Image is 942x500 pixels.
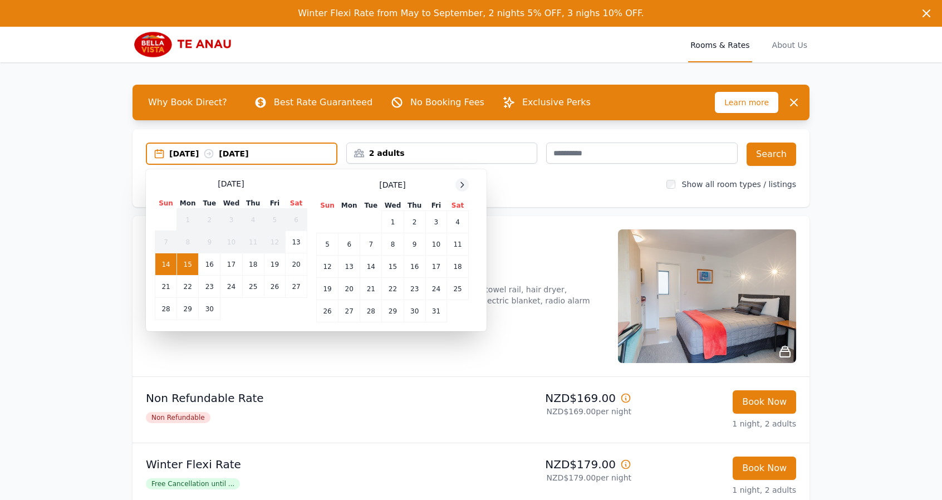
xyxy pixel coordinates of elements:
td: 16 [404,256,425,278]
td: 2 [199,209,220,231]
td: 3 [425,211,447,233]
td: 18 [447,256,469,278]
td: 20 [338,278,360,300]
th: Mon [338,200,360,211]
td: 27 [338,300,360,322]
div: [DATE] [DATE] [169,148,336,159]
td: 11 [242,231,264,253]
td: 2 [404,211,425,233]
td: 7 [155,231,177,253]
button: Book Now [733,390,796,414]
th: Thu [242,198,264,209]
th: Thu [404,200,425,211]
td: 24 [425,278,447,300]
p: NZD$169.00 per night [475,406,631,417]
th: Sun [317,200,338,211]
span: Why Book Direct? [139,91,236,114]
span: Winter Flexi Rate from May to September, 2 nights 5% OFF, 3 nighs 10% OFF. [298,8,644,18]
button: Search [747,143,796,166]
td: 8 [382,233,404,256]
td: 13 [286,231,307,253]
td: 31 [425,300,447,322]
td: 21 [155,276,177,298]
td: 29 [382,300,404,322]
span: Learn more [715,92,778,113]
td: 15 [382,256,404,278]
th: Sun [155,198,177,209]
th: Sat [286,198,307,209]
td: 9 [199,231,220,253]
td: 17 [425,256,447,278]
p: Exclusive Perks [522,96,591,109]
a: About Us [770,27,809,62]
th: Wed [382,200,404,211]
p: Best Rate Guaranteed [274,96,372,109]
td: 21 [360,278,382,300]
th: Fri [425,200,447,211]
th: Wed [220,198,242,209]
td: 16 [199,253,220,276]
td: 30 [404,300,425,322]
img: Bella Vista Te Anau [133,31,239,58]
span: Free Cancellation until ... [146,478,240,489]
td: 30 [199,298,220,320]
td: 25 [447,278,469,300]
td: 14 [360,256,382,278]
td: 17 [220,253,242,276]
td: 22 [382,278,404,300]
td: 1 [382,211,404,233]
td: 5 [317,233,338,256]
td: 19 [264,253,285,276]
td: 26 [317,300,338,322]
th: Fri [264,198,285,209]
th: Tue [199,198,220,209]
td: 12 [264,231,285,253]
td: 7 [360,233,382,256]
td: 26 [264,276,285,298]
button: Book Now [733,457,796,480]
td: 22 [177,276,199,298]
span: [DATE] [218,178,244,189]
td: 4 [242,209,264,231]
th: Mon [177,198,199,209]
td: 8 [177,231,199,253]
label: Show all room types / listings [682,180,796,189]
td: 23 [404,278,425,300]
td: 12 [317,256,338,278]
td: 23 [199,276,220,298]
td: 25 [242,276,264,298]
td: 18 [242,253,264,276]
p: 1 night, 2 adults [640,418,796,429]
p: Non Refundable Rate [146,390,467,406]
td: 10 [220,231,242,253]
td: 20 [286,253,307,276]
td: 11 [447,233,469,256]
p: 1 night, 2 adults [640,484,796,496]
td: 6 [286,209,307,231]
th: Tue [360,200,382,211]
td: 1 [177,209,199,231]
a: Rooms & Rates [688,27,752,62]
td: 13 [338,256,360,278]
p: Winter Flexi Rate [146,457,467,472]
td: 9 [404,233,425,256]
th: Sat [447,200,469,211]
td: 15 [177,253,199,276]
td: 28 [360,300,382,322]
td: 4 [447,211,469,233]
p: No Booking Fees [410,96,484,109]
td: 24 [220,276,242,298]
div: 2 adults [347,148,537,159]
td: 14 [155,253,177,276]
td: 10 [425,233,447,256]
td: 19 [317,278,338,300]
td: 27 [286,276,307,298]
td: 6 [338,233,360,256]
span: [DATE] [379,179,405,190]
p: NZD$169.00 [475,390,631,406]
span: Non Refundable [146,412,210,423]
td: 28 [155,298,177,320]
td: 29 [177,298,199,320]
